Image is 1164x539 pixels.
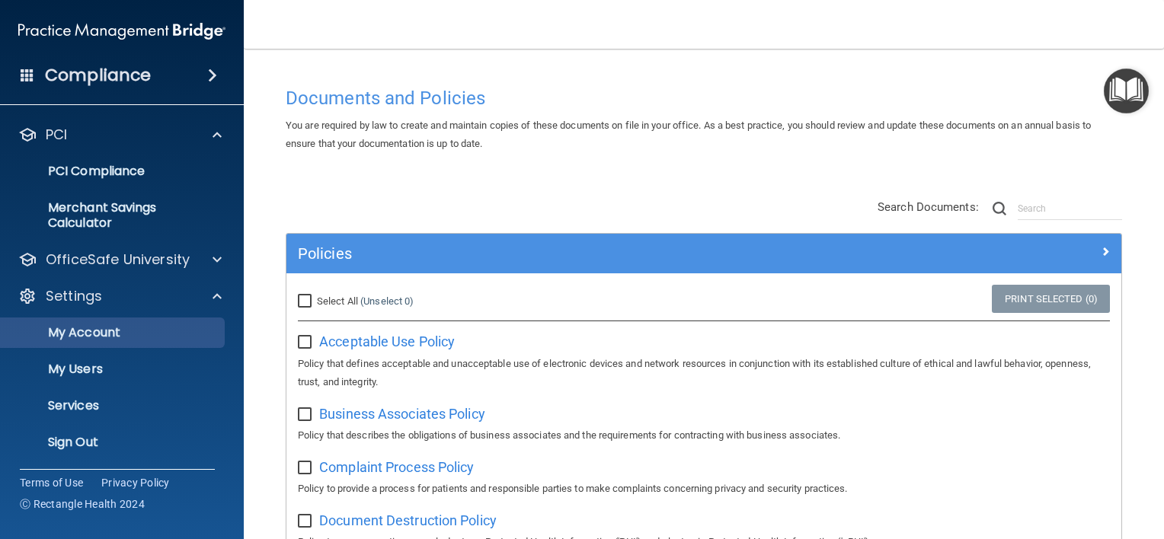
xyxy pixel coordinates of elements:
[10,435,218,450] p: Sign Out
[10,164,218,179] p: PCI Compliance
[45,65,151,86] h4: Compliance
[46,250,190,269] p: OfficeSafe University
[992,285,1110,313] a: Print Selected (0)
[298,355,1110,391] p: Policy that defines acceptable and unacceptable use of electronic devices and network resources i...
[46,287,102,305] p: Settings
[993,202,1006,215] img: ic-search.3b580494.png
[18,250,222,269] a: OfficeSafe University
[298,295,315,308] input: Select All (Unselect 0)
[101,475,170,490] a: Privacy Policy
[317,295,358,307] span: Select All
[360,295,414,307] a: (Unselect 0)
[18,16,225,46] img: PMB logo
[10,200,218,231] p: Merchant Savings Calculator
[1104,69,1149,113] button: Open Resource Center
[298,480,1110,498] p: Policy to provide a process for patients and responsible parties to make complaints concerning pr...
[20,475,83,490] a: Terms of Use
[319,459,474,475] span: Complaint Process Policy
[18,287,222,305] a: Settings
[18,126,222,144] a: PCI
[10,398,218,413] p: Services
[319,512,497,528] span: Document Destruction Policy
[878,200,979,214] span: Search Documents:
[286,120,1091,149] span: You are required by law to create and maintain copies of these documents on file in your office. ...
[298,245,901,262] h5: Policies
[298,426,1110,445] p: Policy that describes the obligations of business associates and the requirements for contracting...
[10,325,218,340] p: My Account
[286,88,1122,108] h4: Documents and Policies
[10,362,218,377] p: My Users
[319,406,485,422] span: Business Associates Policy
[1018,197,1122,220] input: Search
[298,241,1110,266] a: Policies
[319,333,455,349] span: Acceptable Use Policy
[20,496,145,512] span: Ⓒ Rectangle Health 2024
[46,126,67,144] p: PCI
